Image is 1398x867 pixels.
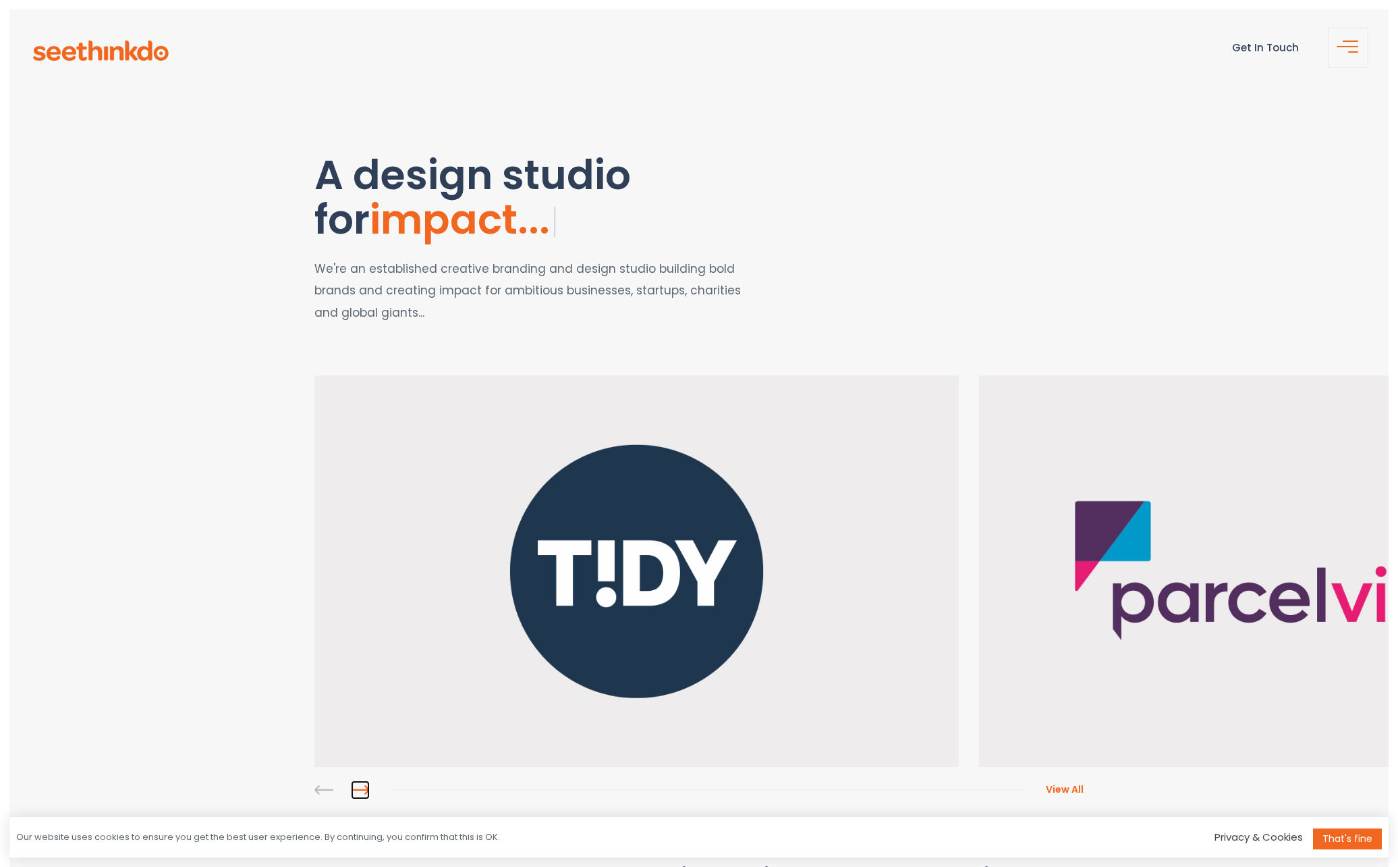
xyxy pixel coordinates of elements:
span: i m p a c t . . . [370,191,553,248]
span: View All [1046,783,1084,796]
a: Get In Touch [1232,41,1299,55]
p: We're an established creative branding and design studio building bold brands and creating impact... [314,258,755,323]
img: see-think-do-logo.png [33,41,169,61]
a: View All [1026,783,1084,796]
div: Our website uses cookies to ensure you get the best user experience. By continuing, you confirm t... [16,831,500,844]
a: Privacy & Cookies [1214,830,1303,844]
h1: A design studio for [314,153,820,244]
a: That's fine [1313,829,1382,849]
